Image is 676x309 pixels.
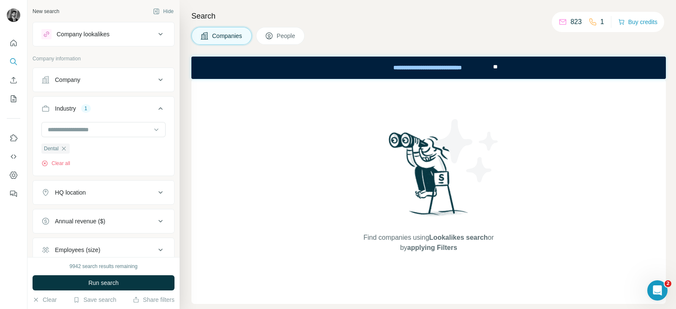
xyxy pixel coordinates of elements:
[407,244,457,251] span: applying Filters
[55,217,105,225] div: Annual revenue ($)
[57,30,109,38] div: Company lookalikes
[7,35,20,51] button: Quick start
[7,8,20,22] img: Avatar
[7,73,20,88] button: Enrich CSV
[385,130,473,224] img: Surfe Illustration - Woman searching with binoculars
[33,8,59,15] div: New search
[147,5,180,18] button: Hide
[191,10,666,22] h4: Search
[55,246,100,254] div: Employees (size)
[7,149,20,164] button: Use Surfe API
[212,32,243,40] span: Companies
[191,57,666,79] iframe: Banner
[665,280,671,287] span: 2
[55,104,76,113] div: Industry
[7,91,20,106] button: My lists
[33,211,174,231] button: Annual revenue ($)
[133,295,174,304] button: Share filters
[55,76,80,84] div: Company
[647,280,668,301] iframe: Intercom live chat
[7,54,20,69] button: Search
[41,160,70,167] button: Clear all
[7,130,20,146] button: Use Surfe on LinkedIn
[33,295,57,304] button: Clear
[277,32,296,40] span: People
[33,55,174,62] p: Company information
[570,17,582,27] p: 823
[361,233,496,253] span: Find companies using or by
[7,168,20,183] button: Dashboard
[73,295,116,304] button: Save search
[600,17,604,27] p: 1
[55,188,86,197] div: HQ location
[429,234,488,241] span: Lookalikes search
[7,186,20,201] button: Feedback
[81,105,91,112] div: 1
[44,145,59,152] span: Dental
[70,263,138,270] div: 9942 search results remaining
[33,98,174,122] button: Industry1
[618,16,657,28] button: Buy credits
[33,275,174,290] button: Run search
[33,240,174,260] button: Employees (size)
[33,24,174,44] button: Company lookalikes
[88,279,119,287] span: Run search
[33,182,174,203] button: HQ location
[429,113,505,189] img: Surfe Illustration - Stars
[33,70,174,90] button: Company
